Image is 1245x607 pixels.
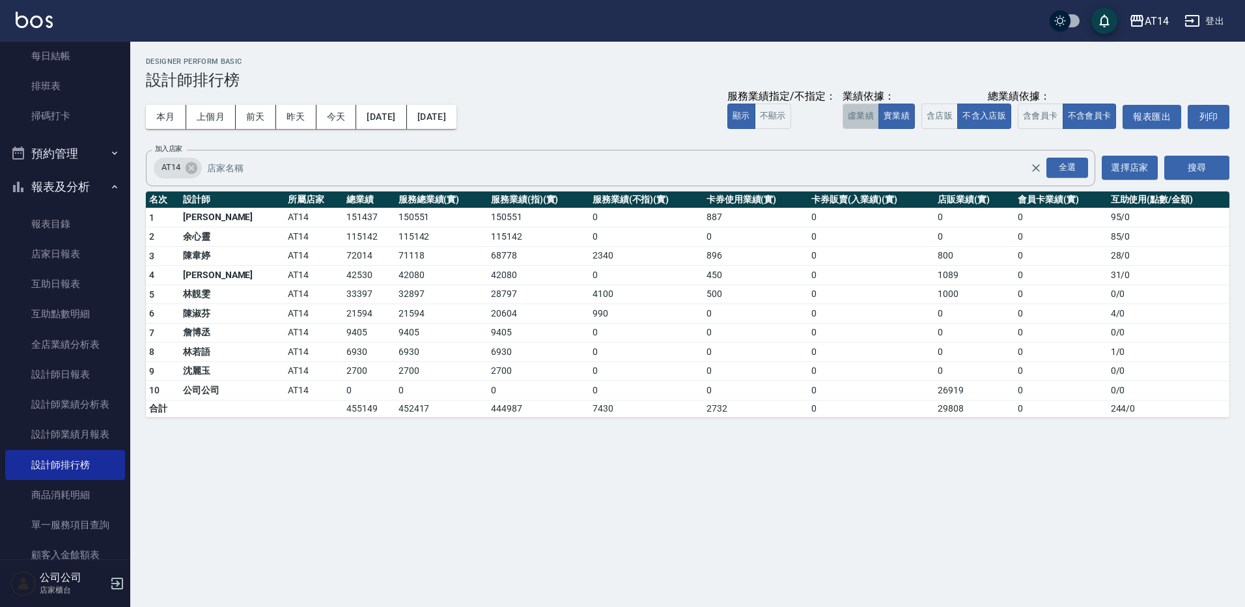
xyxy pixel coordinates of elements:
td: 4 / 0 [1108,304,1229,324]
td: 0 [1014,323,1107,343]
td: AT14 [285,227,343,247]
a: 商品消耗明細 [5,480,125,510]
td: 9405 [488,323,589,343]
th: 卡券使用業績(實) [703,191,808,208]
button: 含會員卡 [1018,104,1063,129]
span: 7 [149,328,154,338]
td: 21594 [395,304,488,324]
td: 68778 [488,246,589,266]
td: 0 / 0 [1108,361,1229,381]
div: AT14 [1145,13,1169,29]
div: AT14 [154,158,202,178]
a: 全店業績分析表 [5,330,125,360]
button: 報表匯出 [1123,105,1181,129]
th: 服務業績(不指)(實) [589,191,703,208]
button: 列印 [1188,105,1229,129]
td: AT14 [285,343,343,362]
button: 不含會員卡 [1063,104,1117,129]
td: 0 / 0 [1108,381,1229,401]
div: 服務業績指定/不指定： [727,90,836,104]
td: 28797 [488,285,589,304]
td: 2700 [395,361,488,381]
td: 0 [589,361,703,381]
button: 預約管理 [5,137,125,171]
h5: 公司公司 [40,571,106,584]
td: 150551 [395,208,488,227]
button: 虛業績 [843,104,879,129]
span: 8 [149,346,154,357]
th: 所屬店家 [285,191,343,208]
td: 0 [703,381,808,401]
td: AT14 [285,266,343,285]
button: 實業績 [878,104,915,129]
td: AT14 [285,323,343,343]
td: 0 [1014,285,1107,304]
a: 互助日報表 [5,269,125,299]
td: AT14 [285,304,343,324]
th: 服務業績(指)(實) [488,191,589,208]
td: 244 / 0 [1108,400,1229,417]
td: 公司公司 [180,381,285,401]
td: AT14 [285,361,343,381]
td: 0 [343,381,395,401]
button: [DATE] [356,105,406,129]
button: AT14 [1124,8,1174,35]
td: 0 [589,266,703,285]
td: AT14 [285,381,343,401]
span: 10 [149,385,160,395]
td: 21594 [343,304,395,324]
td: 林靚雯 [180,285,285,304]
td: 7430 [589,400,703,417]
td: AT14 [285,246,343,266]
td: 6930 [343,343,395,362]
td: 0 [808,323,934,343]
td: 0 [808,381,934,401]
a: 掃碼打卡 [5,101,125,131]
td: 0 [808,266,934,285]
td: 0 [589,208,703,227]
span: AT14 [154,161,188,174]
td: 合計 [146,400,180,417]
a: 報表目錄 [5,209,125,239]
td: 85 / 0 [1108,227,1229,247]
td: 0 [1014,266,1107,285]
span: 3 [149,251,154,261]
button: 選擇店家 [1102,156,1158,180]
input: 店家名稱 [204,156,1053,179]
th: 名次 [146,191,180,208]
td: 0 [1014,381,1107,401]
td: 990 [589,304,703,324]
td: 0 [808,246,934,266]
td: 1 / 0 [1108,343,1229,362]
td: 887 [703,208,808,227]
td: 72014 [343,246,395,266]
td: 0 [1014,208,1107,227]
td: 0 [589,381,703,401]
div: 總業績依據： [921,90,1116,104]
td: 0 [703,304,808,324]
img: Logo [16,12,53,28]
span: 5 [149,289,154,300]
span: 2 [149,231,154,242]
button: Open [1044,155,1091,180]
td: 42080 [488,266,589,285]
td: 0 [808,227,934,247]
th: 總業績 [343,191,395,208]
p: 店家櫃台 [40,584,106,596]
td: 0 [934,227,1014,247]
th: 會員卡業績(實) [1014,191,1107,208]
td: 0 [1014,227,1107,247]
button: 不顯示 [755,104,791,129]
td: 0 [1014,361,1107,381]
button: 搜尋 [1164,156,1229,180]
td: 0 [934,208,1014,227]
td: 陳淑芬 [180,304,285,324]
td: 0 / 0 [1108,285,1229,304]
a: 互助點數明細 [5,299,125,329]
td: 0 [808,343,934,362]
div: 全選 [1046,158,1088,178]
a: 設計師排行榜 [5,450,125,480]
td: 450 [703,266,808,285]
a: 店家日報表 [5,239,125,269]
td: 33397 [343,285,395,304]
